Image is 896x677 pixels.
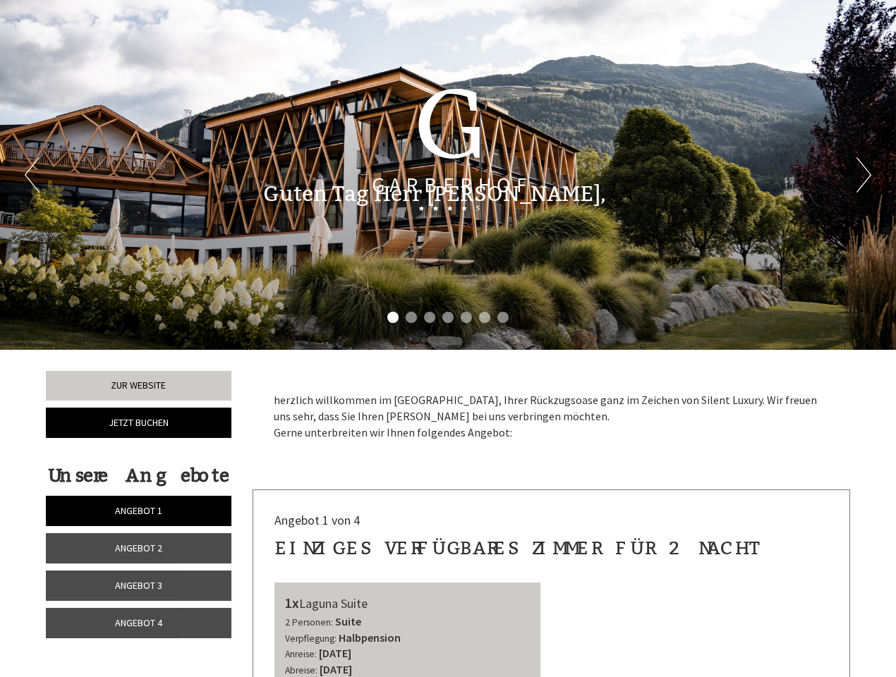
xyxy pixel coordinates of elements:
[263,183,606,206] h1: Guten Tag Herr [PERSON_NAME],
[285,633,337,645] small: Verpflegung:
[285,616,333,628] small: 2 Personen:
[274,512,360,528] span: Angebot 1 von 4
[115,616,162,629] span: Angebot 4
[320,662,352,676] b: [DATE]
[115,504,162,517] span: Angebot 1
[25,157,40,193] button: Previous
[115,542,162,554] span: Angebot 2
[285,648,317,660] small: Anreise:
[46,371,231,401] a: Zur Website
[339,630,401,645] b: Halbpension
[46,463,231,489] div: Unsere Angebote
[335,614,361,628] b: Suite
[274,392,830,441] p: herzlich willkommen im [GEOGRAPHIC_DATA], Ihrer Rückzugsoase ganz im Zeichen von Silent Luxury. W...
[285,593,531,614] div: Laguna Suite
[115,579,162,592] span: Angebot 3
[319,646,351,660] b: [DATE]
[285,594,299,611] b: 1x
[46,408,231,438] a: Jetzt buchen
[285,664,317,676] small: Abreise:
[856,157,871,193] button: Next
[274,535,756,561] div: Einziges verfügbares Zimmer für 2 Nacht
